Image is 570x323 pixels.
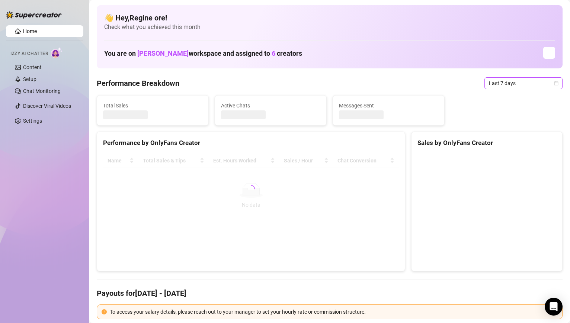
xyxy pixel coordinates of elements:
[247,185,255,193] span: loading
[97,288,563,298] h4: Payouts for [DATE] - [DATE]
[137,49,189,57] span: [PERSON_NAME]
[103,101,202,110] span: Total Sales
[545,298,563,316] div: Open Intercom Messenger
[104,13,555,23] h4: 👋 Hey, Regine ore !
[417,138,556,148] div: Sales by OnlyFans Creator
[23,64,42,70] a: Content
[23,103,71,109] a: Discover Viral Videos
[10,50,48,57] span: Izzy AI Chatter
[23,76,36,82] a: Setup
[339,101,438,110] span: Messages Sent
[489,78,558,89] span: Last 7 days
[104,23,555,31] span: Check what you achieved this month
[23,118,42,124] a: Settings
[554,81,558,85] span: calendar
[102,309,107,314] span: exclamation-circle
[527,47,555,59] div: — — — —
[97,78,179,88] h4: Performance Breakdown
[221,101,320,110] span: Active Chats
[23,28,37,34] a: Home
[272,49,275,57] span: 6
[103,138,399,148] div: Performance by OnlyFans Creator
[6,11,62,19] img: logo-BBDzfeDw.svg
[51,47,63,58] img: AI Chatter
[23,88,61,94] a: Chat Monitoring
[104,49,302,58] h1: You are on workspace and assigned to creators
[110,308,558,316] div: To access your salary details, please reach out to your manager to set your hourly rate or commis...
